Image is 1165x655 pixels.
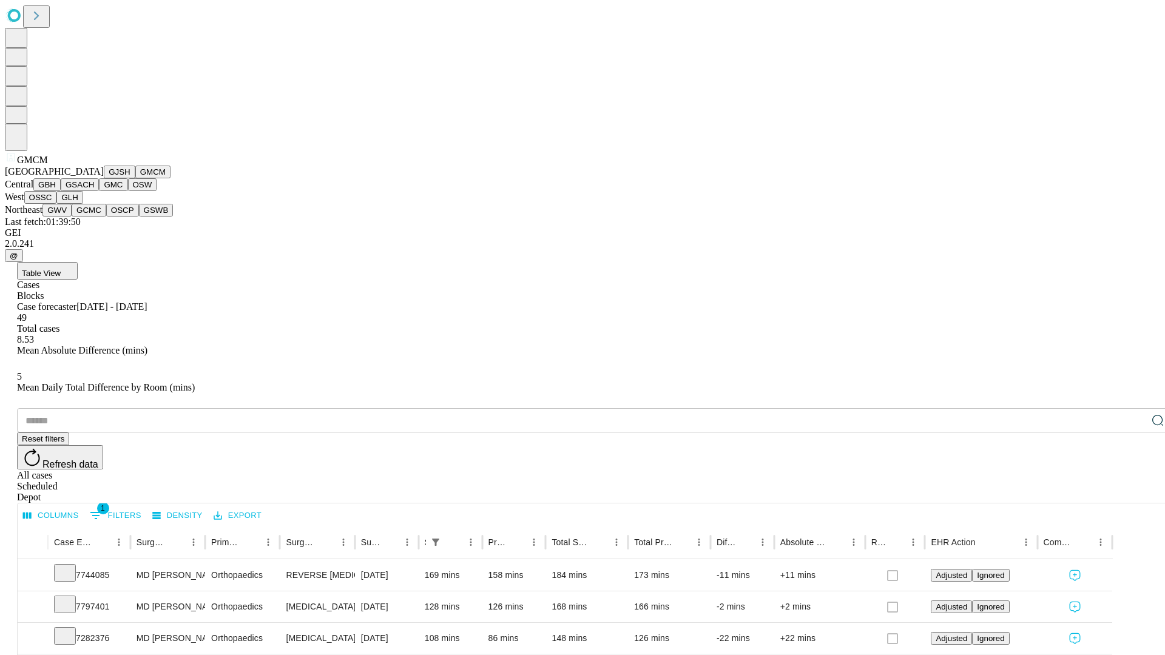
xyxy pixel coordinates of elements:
[591,534,608,551] button: Sort
[72,204,106,217] button: GCMC
[5,166,104,176] span: [GEOGRAPHIC_DATA]
[936,571,967,580] span: Adjusted
[17,432,69,445] button: Reset filters
[780,560,859,591] div: +11 mins
[445,534,462,551] button: Sort
[20,506,82,525] button: Select columns
[87,506,144,525] button: Show filters
[634,537,672,547] div: Total Predicted Duration
[33,178,61,191] button: GBH
[508,534,525,551] button: Sort
[286,623,348,654] div: [MEDICAL_DATA] [MEDICAL_DATA], EXTENSIVE, 3 OR MORE DISCRETE STRUCTURES
[691,534,707,551] button: Menu
[717,623,768,654] div: -22 mins
[243,534,260,551] button: Sort
[42,204,72,217] button: GWV
[717,537,736,547] div: Difference
[24,565,42,586] button: Expand
[5,179,33,189] span: Central
[286,560,348,591] div: REVERSE [MEDICAL_DATA]
[936,634,967,643] span: Adjusted
[5,217,81,227] span: Last fetch: 01:39:50
[931,537,975,547] div: EHR Action
[17,301,76,312] span: Case forecaster
[211,623,274,654] div: Orthopaedics
[42,459,98,469] span: Refresh data
[425,560,476,591] div: 169 mins
[137,537,167,547] div: Surgeon Name
[128,178,157,191] button: OSW
[260,534,277,551] button: Menu
[936,602,967,611] span: Adjusted
[717,560,768,591] div: -11 mins
[717,591,768,622] div: -2 mins
[552,623,622,654] div: 148 mins
[462,534,479,551] button: Menu
[17,155,48,165] span: GMCM
[977,534,994,551] button: Sort
[17,323,59,334] span: Total cases
[754,534,771,551] button: Menu
[608,534,625,551] button: Menu
[318,534,335,551] button: Sort
[24,597,42,618] button: Expand
[99,178,127,191] button: GMC
[139,204,174,217] button: GSWB
[5,238,1160,249] div: 2.0.241
[10,251,18,260] span: @
[54,623,124,654] div: 7282376
[24,191,57,204] button: OSSC
[552,537,590,547] div: Total Scheduled Duration
[137,623,199,654] div: MD [PERSON_NAME] [PERSON_NAME] Md
[137,591,199,622] div: MD [PERSON_NAME] [PERSON_NAME] Md
[17,445,103,469] button: Refresh data
[56,191,83,204] button: GLH
[972,600,1009,613] button: Ignored
[488,591,540,622] div: 126 mins
[211,560,274,591] div: Orthopaedics
[76,301,147,312] span: [DATE] - [DATE]
[931,632,972,645] button: Adjusted
[674,534,691,551] button: Sort
[780,623,859,654] div: +22 mins
[5,227,1160,238] div: GEI
[488,537,508,547] div: Predicted In Room Duration
[972,569,1009,582] button: Ignored
[399,534,416,551] button: Menu
[888,534,905,551] button: Sort
[110,534,127,551] button: Menu
[54,560,124,591] div: 7744085
[54,537,92,547] div: Case Epic Id
[211,537,241,547] div: Primary Service
[361,537,380,547] div: Surgery Date
[22,269,61,278] span: Table View
[54,591,124,622] div: 7797401
[1092,534,1109,551] button: Menu
[17,382,195,392] span: Mean Daily Total Difference by Room (mins)
[931,569,972,582] button: Adjusted
[5,249,23,262] button: @
[1018,534,1035,551] button: Menu
[425,537,426,547] div: Scheduled In Room Duration
[427,534,444,551] div: 1 active filter
[737,534,754,551] button: Sort
[5,204,42,215] span: Northeast
[211,506,265,525] button: Export
[211,591,274,622] div: Orthopaedics
[361,560,413,591] div: [DATE]
[97,502,109,514] span: 1
[488,560,540,591] div: 158 mins
[17,334,34,344] span: 8.53
[977,571,1004,580] span: Ignored
[828,534,845,551] button: Sort
[361,591,413,622] div: [DATE]
[780,591,859,622] div: +2 mins
[185,534,202,551] button: Menu
[17,371,22,381] span: 5
[104,166,135,178] button: GJSH
[845,534,862,551] button: Menu
[135,166,171,178] button: GMCM
[931,600,972,613] button: Adjusted
[286,591,348,622] div: [MEDICAL_DATA] [MEDICAL_DATA]
[905,534,922,551] button: Menu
